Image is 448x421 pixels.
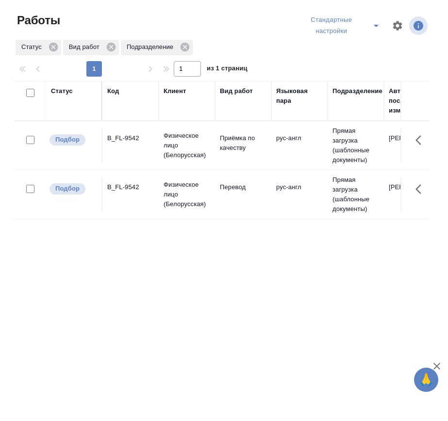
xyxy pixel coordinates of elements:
div: Автор последнего изменения [389,86,435,115]
span: Посмотреть информацию [409,16,430,35]
div: split button [297,13,386,39]
td: Прямая загрузка (шаблонные документы) [328,170,384,219]
p: Физическое лицо (Белорусская) [164,180,210,209]
div: Можно подбирать исполнителей [49,133,97,146]
p: Перевод [220,182,266,192]
span: 🙏 [418,370,434,390]
div: Статус [16,40,61,55]
div: Вид работ [63,40,119,55]
div: Языковая пара [276,86,323,106]
div: B_FL-9542 [107,133,154,143]
td: рус-англ [271,129,328,162]
p: Вид работ [69,42,103,52]
p: Статус [21,42,45,52]
p: Подбор [55,135,80,145]
td: рус-англ [271,178,328,211]
div: Подразделение [121,40,193,55]
p: Подбор [55,184,80,194]
div: Подразделение [332,86,382,96]
p: Физическое лицо (Белорусская) [164,131,210,160]
td: [PERSON_NAME] [384,129,440,162]
button: Здесь прячутся важные кнопки [410,129,433,152]
span: Настроить таблицу [386,14,409,37]
p: Подразделение [127,42,177,52]
div: Код [107,86,119,96]
div: Клиент [164,86,186,96]
button: Здесь прячутся важные кнопки [410,178,433,201]
span: Работы [15,13,60,28]
span: из 1 страниц [207,63,248,77]
button: 🙏 [414,368,438,392]
td: Прямая загрузка (шаблонные документы) [328,121,384,170]
div: Вид работ [220,86,253,96]
td: [PERSON_NAME] [384,178,440,211]
div: Статус [51,86,73,96]
p: Приёмка по качеству [220,133,266,153]
div: B_FL-9542 [107,182,154,192]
